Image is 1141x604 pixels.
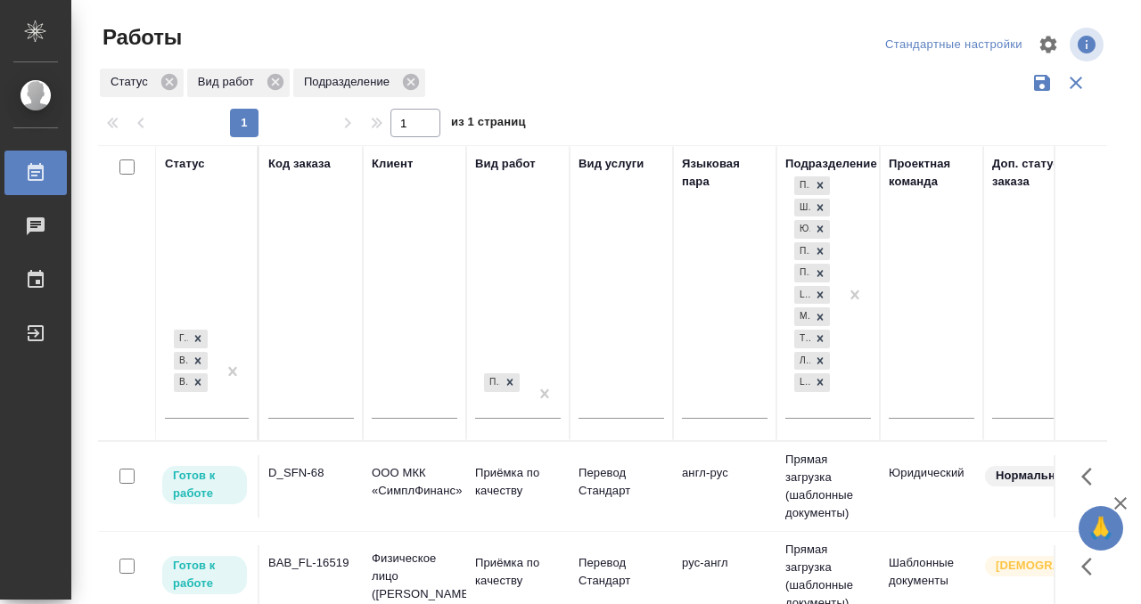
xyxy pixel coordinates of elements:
[881,31,1027,59] div: split button
[475,464,561,500] p: Приёмка по качеству
[794,220,810,239] div: Юридический
[794,264,810,282] div: Проектная группа
[1071,455,1113,498] button: Здесь прячутся важные кнопки
[889,155,974,191] div: Проектная команда
[1027,23,1070,66] span: Настроить таблицу
[792,284,832,306] div: Прямая загрузка (шаблонные документы), Шаблонные документы, Юридический, Проектный офис, Проектна...
[682,155,768,191] div: Языковая пара
[1086,510,1116,547] span: 🙏
[785,155,877,173] div: Подразделение
[174,352,188,371] div: В работе
[794,373,810,392] div: LocQA
[792,197,832,219] div: Прямая загрузка (шаблонные документы), Шаблонные документы, Юридический, Проектный офис, Проектна...
[579,464,664,500] p: Перевод Стандарт
[579,554,664,590] p: Перевод Стандарт
[482,371,521,394] div: Приёмка по качеству
[268,464,354,482] div: D_SFN-68
[792,350,832,372] div: Прямая загрузка (шаблонные документы), Шаблонные документы, Юридический, Проектный офис, Проектна...
[1071,545,1113,588] button: Здесь прячутся важные кнопки
[268,155,331,173] div: Код заказа
[794,352,810,371] div: Локализация
[792,262,832,284] div: Прямая загрузка (шаблонные документы), Шаблонные документы, Юридический, Проектный офис, Проектна...
[792,306,832,328] div: Прямая загрузка (шаблонные документы), Шаблонные документы, Юридический, Проектный офис, Проектна...
[792,241,832,263] div: Прямая загрузка (шаблонные документы), Шаблонные документы, Юридический, Проектный офис, Проектна...
[1025,66,1059,100] button: Сохранить фильтры
[673,455,776,518] td: англ-рус
[165,155,205,173] div: Статус
[172,350,209,372] div: Готов к работе, В работе, В ожидании
[996,467,1072,485] p: Нормальный
[776,442,880,531] td: Прямая загрузка (шаблонные документы)
[475,554,561,590] p: Приёмка по качеству
[579,155,644,173] div: Вид услуги
[172,371,209,394] div: Готов к работе, В работе, В ожидании
[173,467,236,502] p: Готов к работе
[794,307,810,326] div: Медицинский
[792,175,832,197] div: Прямая загрузка (шаблонные документы), Шаблонные документы, Юридический, Проектный офис, Проектна...
[111,73,154,91] p: Статус
[484,373,500,392] div: Приёмка по качеству
[98,23,182,52] span: Работы
[160,554,249,596] div: Исполнитель может приступить к работе
[372,464,457,500] p: ООО МКК «СимплФинанс»
[1079,506,1123,551] button: 🙏
[792,218,832,241] div: Прямая загрузка (шаблонные документы), Шаблонные документы, Юридический, Проектный офис, Проектна...
[174,330,188,348] div: Готов к работе
[794,242,810,261] div: Проектный офис
[100,69,184,97] div: Статус
[992,155,1086,191] div: Доп. статус заказа
[173,557,236,592] p: Готов к работе
[792,328,832,350] div: Прямая загрузка (шаблонные документы), Шаблонные документы, Юридический, Проектный офис, Проектна...
[794,330,810,348] div: Технический
[187,69,290,97] div: Вид работ
[996,557,1085,575] p: [DEMOGRAPHIC_DATA]
[792,371,832,394] div: Прямая загрузка (шаблонные документы), Шаблонные документы, Юридический, Проектный офис, Проектна...
[268,554,354,572] div: BAB_FL-16519
[794,199,810,217] div: Шаблонные документы
[451,111,526,137] span: из 1 страниц
[293,69,425,97] div: Подразделение
[1059,66,1093,100] button: Сбросить фильтры
[160,464,249,506] div: Исполнитель может приступить к работе
[475,155,536,173] div: Вид работ
[174,373,188,392] div: В ожидании
[198,73,260,91] p: Вид работ
[304,73,396,91] p: Подразделение
[794,176,810,195] div: Прямая загрузка (шаблонные документы)
[880,455,983,518] td: Юридический
[172,328,209,350] div: Готов к работе, В работе, В ожидании
[372,155,413,173] div: Клиент
[1070,28,1107,61] span: Посмотреть информацию
[794,286,810,305] div: LegalQA
[372,550,457,603] p: Физическое лицо ([PERSON_NAME])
